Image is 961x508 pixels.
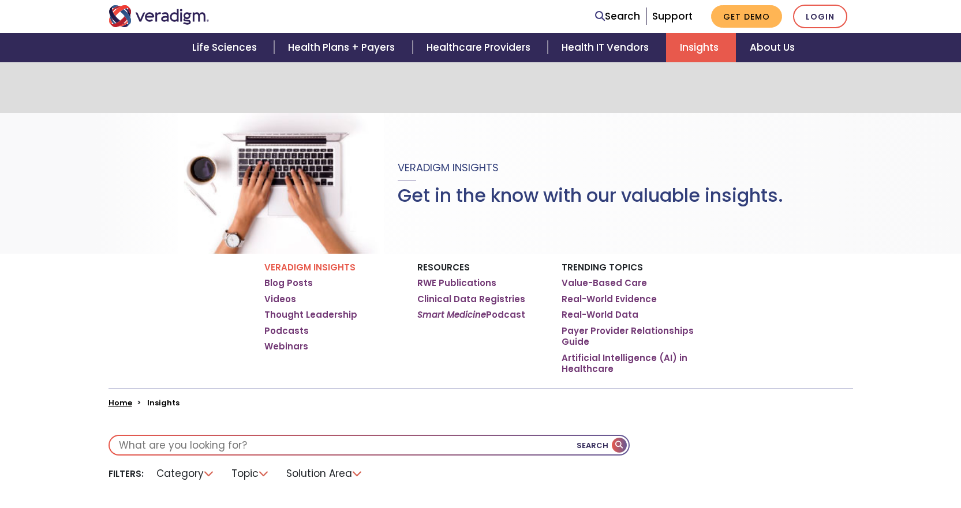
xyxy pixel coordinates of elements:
a: Clinical Data Registries [417,293,525,305]
h1: Get in the know with our valuable insights. [398,185,783,206]
li: Solution Area [279,465,370,483]
a: Health Plans + Payers [274,33,412,62]
input: What are you looking for? [110,436,629,454]
a: Payer Provider Relationships Guide [562,325,697,348]
a: Real-World Evidence [562,293,657,305]
a: Health IT Vendors [548,33,666,62]
a: Home [109,397,132,408]
a: Artificial Intelligence (AI) in Healthcare [562,352,697,375]
a: Insights [666,33,736,62]
a: Support [652,9,693,23]
a: Videos [264,293,296,305]
a: Real-World Data [562,309,638,321]
a: Webinars [264,341,308,352]
a: Thought Leadership [264,309,357,321]
a: RWE Publications [417,277,496,289]
a: About Us [736,33,809,62]
a: Podcasts [264,325,309,337]
a: Healthcare Providers [413,33,548,62]
a: Life Sciences [178,33,274,62]
a: Value-Based Care [562,277,647,289]
a: Smart MedicinePodcast [417,309,525,321]
a: Search [595,9,640,24]
li: Topic [225,465,276,483]
li: Category [149,465,222,483]
li: Filters: [109,468,144,480]
span: Veradigm Insights [398,160,499,175]
a: Get Demo [711,5,782,28]
img: Veradigm logo [109,5,210,27]
button: Search [577,436,629,454]
a: Login [793,5,847,28]
a: Blog Posts [264,277,313,289]
em: Smart Medicine [417,308,486,321]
